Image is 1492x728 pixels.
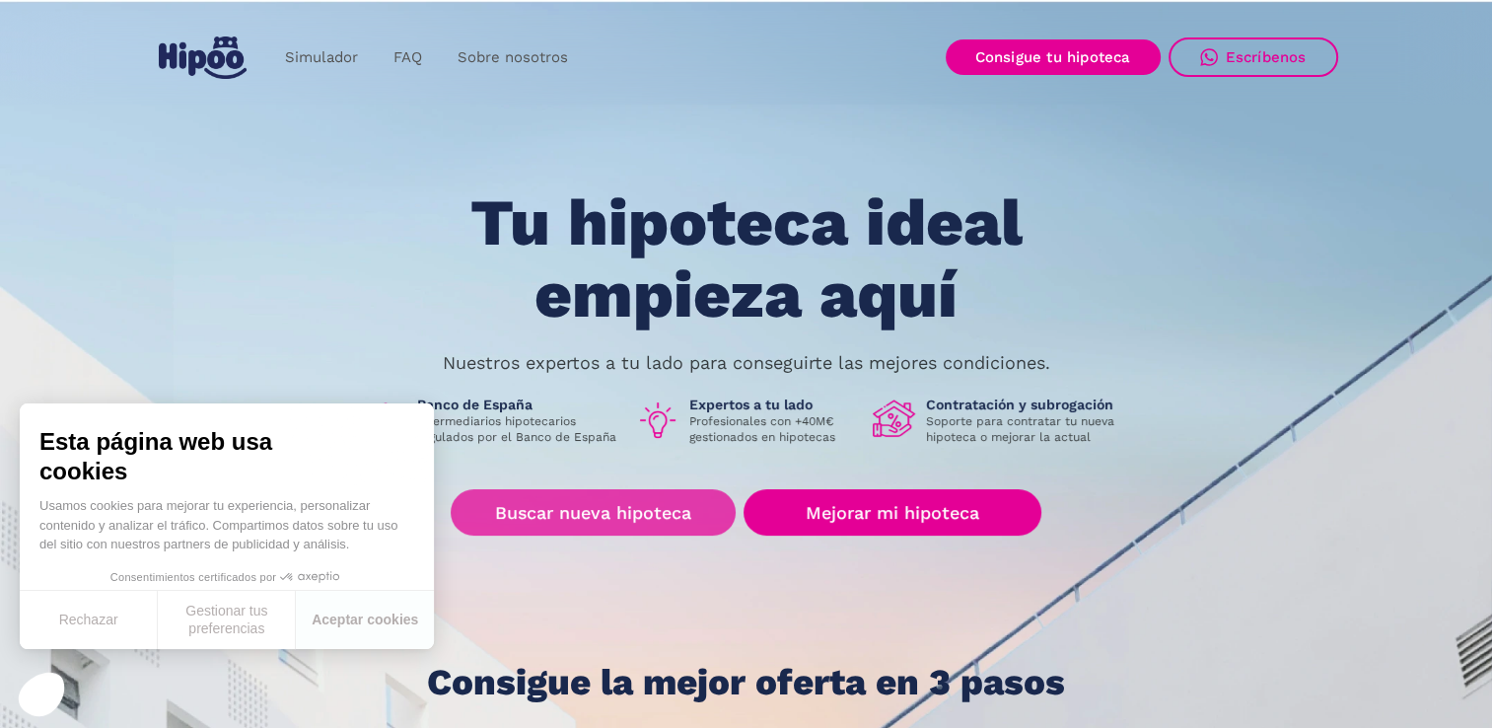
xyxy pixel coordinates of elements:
[372,187,1119,330] h1: Tu hipoteca ideal empieza aquí
[926,413,1129,445] p: Soporte para contratar tu nueva hipoteca o mejorar la actual
[427,663,1065,702] h1: Consigue la mejor oferta en 3 pasos
[1169,37,1338,77] a: Escríbenos
[946,39,1161,75] a: Consigue tu hipoteca
[1226,48,1307,66] div: Escríbenos
[440,38,586,77] a: Sobre nosotros
[689,396,857,413] h1: Expertos a tu lado
[926,396,1129,413] h1: Contratación y subrogación
[267,38,376,77] a: Simulador
[451,489,736,536] a: Buscar nueva hipoteca
[376,38,440,77] a: FAQ
[417,396,620,413] h1: Banco de España
[744,489,1040,536] a: Mejorar mi hipoteca
[155,29,251,87] a: home
[443,355,1050,371] p: Nuestros expertos a tu lado para conseguirte las mejores condiciones.
[417,413,620,445] p: Intermediarios hipotecarios regulados por el Banco de España
[689,413,857,445] p: Profesionales con +40M€ gestionados en hipotecas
